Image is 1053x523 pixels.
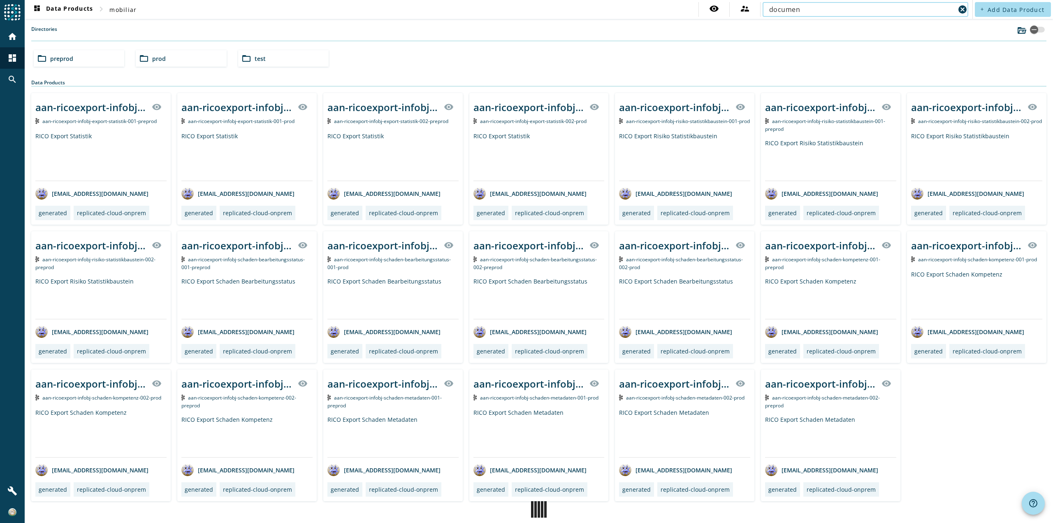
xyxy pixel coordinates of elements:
[765,325,878,338] div: [EMAIL_ADDRESS][DOMAIN_NAME]
[958,5,967,14] mat-icon: cancel
[473,325,486,338] img: avatar
[619,464,732,476] div: [EMAIL_ADDRESS][DOMAIN_NAME]
[473,118,477,124] img: Kafka Topic: aan-ricoexport-infobj-export-statistik-002-prod
[619,256,623,262] img: Kafka Topic: aan-ricoexport-infobj-schaden-bearbeitungsstatus-002-prod
[765,256,769,262] img: Kafka Topic: aan-ricoexport-infobj-schaden-kompetenz-001-preprod
[911,239,1023,252] div: aan-ricoexport-infobj-schaden-kompetenz-001-_stage_
[181,187,295,200] div: [EMAIL_ADDRESS][DOMAIN_NAME]
[515,486,584,493] div: replicated-cloud-onprem
[106,2,140,17] button: mobiliar
[807,209,876,217] div: replicated-cloud-onprem
[39,486,67,493] div: generated
[331,209,359,217] div: generated
[515,209,584,217] div: replicated-cloud-onprem
[735,102,745,112] mat-icon: visibility
[589,379,599,388] mat-icon: visibility
[619,132,750,181] div: RICO Export Risiko Statistikbaustein
[37,53,47,63] mat-icon: folder_open
[911,270,1042,319] div: RICO Export Schaden Kompetenz
[709,4,719,14] mat-icon: visibility
[918,256,1037,263] span: Kafka Topic: aan-ricoexport-infobj-schaden-kompetenz-001-prod
[619,325,631,338] img: avatar
[953,209,1022,217] div: replicated-cloud-onprem
[31,79,1046,86] div: Data Products
[327,416,459,457] div: RICO Export Schaden Metadaten
[298,379,308,388] mat-icon: visibility
[477,209,505,217] div: generated
[181,394,297,409] span: Kafka Topic: aan-ricoexport-infobj-schaden-kompetenz-002-preprod
[35,325,148,338] div: [EMAIL_ADDRESS][DOMAIN_NAME]
[911,256,915,262] img: Kafka Topic: aan-ricoexport-infobj-schaden-kompetenz-001-prod
[185,486,213,493] div: generated
[241,53,251,63] mat-icon: folder_open
[914,347,943,355] div: generated
[444,240,454,250] mat-icon: visibility
[619,187,732,200] div: [EMAIL_ADDRESS][DOMAIN_NAME]
[735,379,745,388] mat-icon: visibility
[327,464,340,476] img: avatar
[334,118,448,125] span: Kafka Topic: aan-ricoexport-infobj-export-statistik-002-preprod
[181,132,313,181] div: RICO Export Statistik
[765,239,877,252] div: aan-ricoexport-infobj-schaden-kompetenz-001-_stage_
[807,486,876,493] div: replicated-cloud-onprem
[765,187,777,200] img: avatar
[480,394,598,401] span: Kafka Topic: aan-ricoexport-infobj-schaden-metadaten-001-prod
[327,325,441,338] div: [EMAIL_ADDRESS][DOMAIN_NAME]
[765,118,769,124] img: Kafka Topic: aan-ricoexport-infobj-risiko-statistikbaustein-001-preprod
[473,256,477,262] img: Kafka Topic: aan-ricoexport-infobj-schaden-bearbeitungsstatus-002-preprod
[331,347,359,355] div: generated
[327,239,439,252] div: aan-ricoexport-infobj-schaden-bearbeitungsstatus-001-_stage_
[473,187,486,200] img: avatar
[181,100,293,114] div: aan-ricoexport-infobj-export-statistik-001-_stage_
[181,325,194,338] img: avatar
[589,240,599,250] mat-icon: visibility
[911,100,1023,114] div: aan-ricoexport-infobj-risiko-statistikbaustein-002-_stage_
[988,6,1044,14] span: Add Data Product
[661,347,730,355] div: replicated-cloud-onprem
[7,32,17,42] mat-icon: home
[619,395,623,400] img: Kafka Topic: aan-ricoexport-infobj-schaden-metadaten-002-prod
[881,102,891,112] mat-icon: visibility
[4,4,21,21] img: spoud-logo.svg
[35,409,167,457] div: RICO Export Schaden Kompetenz
[223,347,292,355] div: replicated-cloud-onprem
[327,277,459,319] div: RICO Export Schaden Bearbeitungsstatus
[1027,102,1037,112] mat-icon: visibility
[980,7,984,12] mat-icon: add
[223,209,292,217] div: replicated-cloud-onprem
[35,100,147,114] div: aan-ricoexport-infobj-export-statistik-001-_stage_
[8,508,16,516] img: ee7f7be0806d73fa2adc94478da769d2
[327,395,331,400] img: Kafka Topic: aan-ricoexport-infobj-schaden-metadaten-001-preprod
[181,187,194,200] img: avatar
[444,102,454,112] mat-icon: visibility
[768,347,797,355] div: generated
[622,209,651,217] div: generated
[765,464,777,476] img: avatar
[769,5,955,14] input: Search (% or * for wildcards)
[7,53,17,63] mat-icon: dashboard
[109,6,137,14] span: mobiliar
[327,256,331,262] img: Kafka Topic: aan-ricoexport-infobj-schaden-bearbeitungsstatus-001-prod
[185,209,213,217] div: generated
[35,377,147,391] div: aan-ricoexport-infobj-schaden-kompetenz-002-_stage_
[152,55,166,63] span: prod
[619,409,750,457] div: RICO Export Schaden Metadaten
[31,26,57,41] label: Directories
[480,118,587,125] span: Kafka Topic: aan-ricoexport-infobj-export-statistik-002-prod
[765,100,877,114] div: aan-ricoexport-infobj-risiko-statistikbaustein-001-_stage_
[619,377,731,391] div: aan-ricoexport-infobj-schaden-metadaten-002-_stage_
[77,347,146,355] div: replicated-cloud-onprem
[473,377,585,391] div: aan-ricoexport-infobj-schaden-metadaten-001-_stage_
[35,256,155,271] span: Kafka Topic: aan-ricoexport-infobj-risiko-statistikbaustein-002-preprod
[181,464,194,476] img: avatar
[473,187,587,200] div: [EMAIL_ADDRESS][DOMAIN_NAME]
[32,5,42,14] mat-icon: dashboard
[473,132,605,181] div: RICO Export Statistik
[619,187,631,200] img: avatar
[35,187,148,200] div: [EMAIL_ADDRESS][DOMAIN_NAME]
[661,486,730,493] div: replicated-cloud-onprem
[152,102,162,112] mat-icon: visibility
[96,4,106,14] mat-icon: chevron_right
[975,2,1051,17] button: Add Data Product
[911,132,1042,181] div: RICO Export Risiko Statistikbaustein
